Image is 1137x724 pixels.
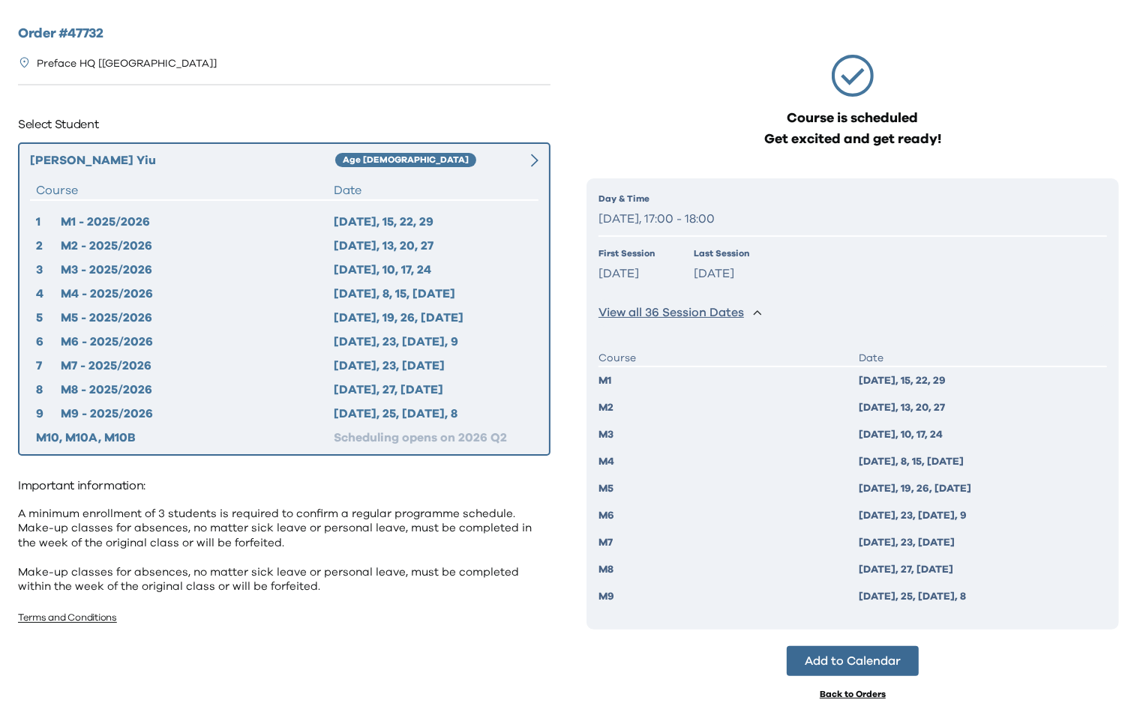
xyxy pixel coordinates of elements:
div: M6 - 2025/2026 [61,333,334,351]
div: [DATE], 15, 22, 29 [334,213,532,231]
div: [PERSON_NAME] Yiu [30,151,335,169]
div: M2 - 2025/2026 [61,237,334,255]
div: M8 [598,562,847,577]
div: 2 [36,237,61,255]
div: M2 [598,400,847,415]
div: Date [334,181,532,199]
p: [DATE], 17:00 - 18:00 [598,208,1107,230]
div: [DATE], 13, 20, 27 [859,400,1107,415]
div: 3 [36,261,61,279]
div: M9 - 2025/2026 [61,405,334,423]
div: 9 [36,405,61,423]
div: M7 [598,535,847,550]
div: M9 [598,589,847,604]
p: Day & Time [598,192,1107,205]
p: A minimum enrollment of 3 students is required to confirm a regular programme schedule. Make-up c... [18,507,550,594]
div: [DATE], 27, [DATE] [859,562,1107,577]
p: Important information: [18,474,550,498]
div: [DATE], 8, 15, [DATE] [859,454,1107,469]
div: [DATE], 25, [DATE], 8 [859,589,1107,604]
div: M1 [598,373,847,388]
h2: Order # 47732 [18,24,550,44]
div: M8 - 2025/2026 [61,381,334,399]
p: [DATE] [598,263,655,285]
div: Age [DEMOGRAPHIC_DATA] [335,153,476,168]
div: Scheduling opens on 2026 Q2 [334,429,532,447]
p: Preface HQ [[GEOGRAPHIC_DATA]] [37,56,217,72]
div: 6 [36,333,61,351]
div: 4 [36,285,61,303]
div: 1 [36,213,61,231]
div: [DATE], 8, 15, [DATE] [334,285,532,303]
button: Add to Calendar [787,646,919,676]
div: 8 [36,381,61,399]
div: M6 [598,508,847,523]
div: [DATE], 23, [DATE], 9 [859,508,1107,523]
div: M5 [598,481,847,496]
div: Course [598,351,847,366]
p: Last Session [694,247,749,260]
div: M3 - 2025/2026 [61,261,334,279]
div: Back to Orders [820,688,886,700]
a: Terms and Conditions [18,613,117,623]
p: View all 36 Session Dates [598,305,744,321]
div: [DATE], 19, 26, [DATE] [334,309,532,327]
button: View all 36 Session Dates [598,299,1107,327]
p: [DATE] [694,263,749,285]
div: 5 [36,309,61,327]
p: Select Student [18,112,550,136]
div: M7 - 2025/2026 [61,357,334,375]
div: 7 [36,357,61,375]
div: [DATE], 27, [DATE] [334,381,532,399]
div: [DATE], 23, [DATE] [334,357,532,375]
div: [DATE], 10, 17, 24 [334,261,532,279]
div: [DATE], 23, [DATE] [859,535,1107,550]
div: M4 [598,454,847,469]
div: [DATE], 25, [DATE], 8 [334,405,532,423]
span: Get excited and get ready! [764,129,941,150]
div: M1 - 2025/2026 [61,213,334,231]
div: Date [859,351,1107,366]
div: [DATE], 19, 26, [DATE] [859,481,1107,496]
div: M10, M10A, M10B [36,429,334,447]
span: Course is scheduled [764,108,941,129]
div: [DATE], 15, 22, 29 [859,373,1107,388]
div: M4 - 2025/2026 [61,285,334,303]
div: [DATE], 13, 20, 27 [334,237,532,255]
div: M5 - 2025/2026 [61,309,334,327]
p: First Session [598,247,655,260]
div: [DATE], 23, [DATE], 9 [334,333,532,351]
div: Course [36,181,334,199]
div: [DATE], 10, 17, 24 [859,427,1107,442]
div: M3 [598,427,847,442]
